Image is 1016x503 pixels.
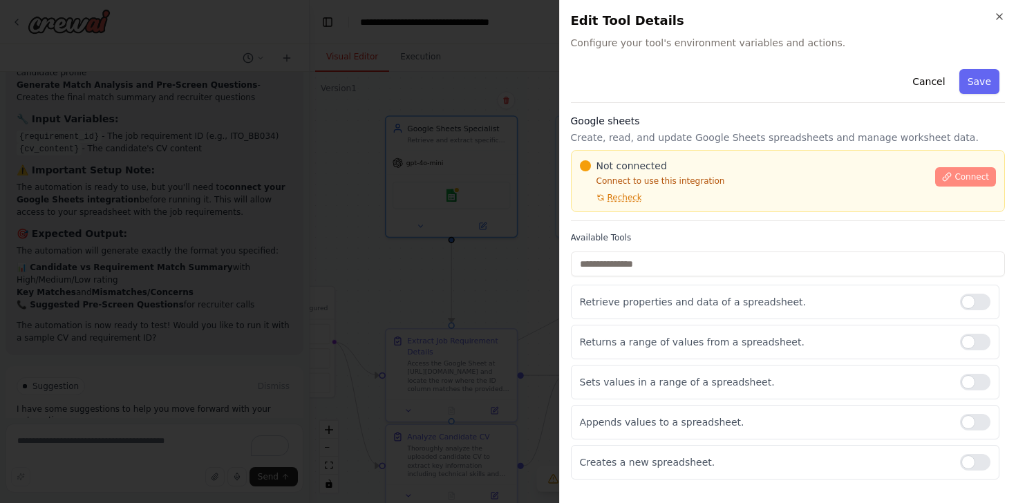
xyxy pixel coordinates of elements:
button: Recheck [580,192,642,203]
span: Not connected [596,159,667,173]
h2: Edit Tool Details [571,11,1006,30]
p: Retrieve properties and data of a spreadsheet. [580,295,950,309]
span: Configure your tool's environment variables and actions. [571,36,1006,50]
p: Sets values in a range of a spreadsheet. [580,375,950,389]
button: Cancel [904,69,953,94]
p: Appends values to a spreadsheet. [580,415,950,429]
p: Connect to use this integration [580,175,928,187]
span: Connect [954,171,989,182]
button: Connect [935,167,996,187]
label: Available Tools [571,232,1006,243]
p: Creates a new spreadsheet. [580,455,950,469]
h3: Google sheets [571,114,1006,128]
span: Recheck [608,192,642,203]
p: Create, read, and update Google Sheets spreadsheets and manage worksheet data. [571,131,1006,144]
p: Returns a range of values from a spreadsheet. [580,335,950,349]
button: Save [959,69,999,94]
